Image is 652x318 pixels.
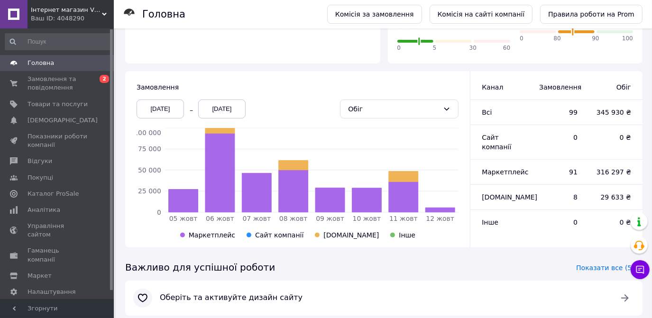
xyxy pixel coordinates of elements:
span: Маркет [28,272,52,280]
span: Важливо для успішної роботи [125,261,275,274]
span: 29 633 ₴ [597,192,631,202]
div: Обіг [348,104,439,114]
span: [DOMAIN_NAME] [482,193,537,201]
span: Сайт компанії [255,231,303,239]
span: 100 [622,35,633,43]
span: Каталог ProSale [28,190,79,198]
span: [DOMAIN_NAME] [323,231,379,239]
span: Управління сайтом [28,222,88,239]
tspan: 08 жовт [279,215,308,222]
span: Аналітика [28,206,60,214]
span: Замовлення та повідомлення [28,75,88,92]
span: 345 930 ₴ [597,108,631,117]
span: Відгуки [28,157,52,165]
span: 0 [520,35,523,43]
span: Оберіть та активуйте дизайн сайту [160,292,608,303]
span: Налаштування [28,288,76,296]
tspan: 07 жовт [243,215,271,222]
tspan: 25 000 [138,187,161,195]
span: 0 ₴ [597,218,631,227]
span: Показати все (5) [576,263,634,273]
span: Канал [482,83,503,91]
span: 99 [539,108,578,117]
span: 30 [469,44,477,52]
span: Інше [399,231,415,239]
a: Комісія за замовлення [327,5,422,24]
tspan: 10 жовт [353,215,381,222]
tspan: 05 жовт [169,215,198,222]
tspan: 11 жовт [389,215,418,222]
tspan: 06 жовт [206,215,234,222]
span: 0 [397,44,401,52]
span: Товари та послуги [28,100,88,109]
span: Замовлення [539,82,578,92]
span: Інтернет магазин Vileo [31,6,102,14]
span: 91 [539,167,578,177]
input: Пошук [5,33,112,50]
span: Показники роботи компанії [28,132,88,149]
span: 0 ₴ [597,133,631,142]
div: Ваш ID: 4048290 [31,14,114,23]
span: Замовлення [137,83,179,91]
span: 8 [539,192,578,202]
div: [DATE] [198,100,246,118]
span: 80 [554,35,561,43]
a: Комісія на сайті компанії [430,5,533,24]
a: Оберіть та активуйте дизайн сайту [125,281,643,316]
span: 316 297 ₴ [597,167,631,177]
tspan: 75 000 [138,145,161,153]
span: 0 [539,133,578,142]
tspan: 50 000 [138,166,161,174]
span: Маркетплейс [482,168,528,176]
tspan: 100 000 [134,129,161,136]
span: 2 [100,75,109,83]
tspan: 12 жовт [426,215,455,222]
span: Інше [482,218,498,226]
span: Гаманець компанії [28,246,88,263]
span: 90 [592,35,599,43]
span: Сайт компанії [482,134,511,151]
span: Всi [482,109,492,116]
span: 5 [433,44,437,52]
h1: Головна [142,9,185,20]
span: Обіг [597,82,631,92]
tspan: 09 жовт [316,215,344,222]
a: Правила роботи на Prom [540,5,643,24]
span: Маркетплейс [189,231,235,239]
span: Головна [28,59,54,67]
span: [DEMOGRAPHIC_DATA] [28,116,98,125]
span: Покупці [28,173,53,182]
div: [DATE] [137,100,184,118]
tspan: 0 [157,209,161,216]
span: 60 [503,44,510,52]
span: 0 [539,218,578,227]
button: Чат з покупцем [631,260,650,279]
